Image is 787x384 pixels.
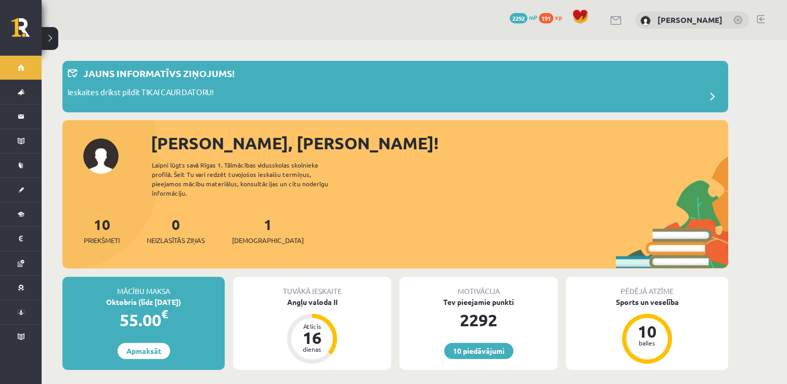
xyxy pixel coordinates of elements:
[444,343,513,359] a: 10 piedāvājumi
[68,66,723,107] a: Jauns informatīvs ziņojums! Ieskaites drīkst pildīt TIKAI CAUR DATORU!
[62,308,225,332] div: 55.00
[657,15,723,25] a: [PERSON_NAME]
[62,297,225,308] div: Oktobris (līdz [DATE])
[62,277,225,297] div: Mācību maksa
[399,297,558,308] div: Tev pieejamie punkti
[539,13,553,23] span: 191
[631,340,663,346] div: balles
[566,297,728,308] div: Sports un veselība
[11,18,42,44] a: Rīgas 1. Tālmācības vidusskola
[232,235,304,246] span: [DEMOGRAPHIC_DATA]
[68,86,214,101] p: Ieskaites drīkst pildīt TIKAI CAUR DATORU!
[233,277,391,297] div: Tuvākā ieskaite
[118,343,170,359] a: Apmaksāt
[631,323,663,340] div: 10
[147,215,205,246] a: 0Neizlasītās ziņas
[399,308,558,332] div: 2292
[147,235,205,246] span: Neizlasītās ziņas
[296,329,328,346] div: 16
[566,277,728,297] div: Pēdējā atzīme
[640,16,651,26] img: Linda Zemīte
[510,13,527,23] span: 2292
[510,13,537,21] a: 2292 mP
[529,13,537,21] span: mP
[161,306,168,322] span: €
[555,13,562,21] span: xp
[233,297,391,365] a: Angļu valoda II Atlicis 16 dienas
[84,235,120,246] span: Priekšmeti
[399,277,558,297] div: Motivācija
[566,297,728,365] a: Sports un veselība 10 balles
[151,131,728,156] div: [PERSON_NAME], [PERSON_NAME]!
[296,346,328,352] div: dienas
[83,66,235,80] p: Jauns informatīvs ziņojums!
[84,215,120,246] a: 10Priekšmeti
[152,160,346,198] div: Laipni lūgts savā Rīgas 1. Tālmācības vidusskolas skolnieka profilā. Šeit Tu vari redzēt tuvojošo...
[539,13,567,21] a: 191 xp
[232,215,304,246] a: 1[DEMOGRAPHIC_DATA]
[233,297,391,308] div: Angļu valoda II
[296,323,328,329] div: Atlicis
